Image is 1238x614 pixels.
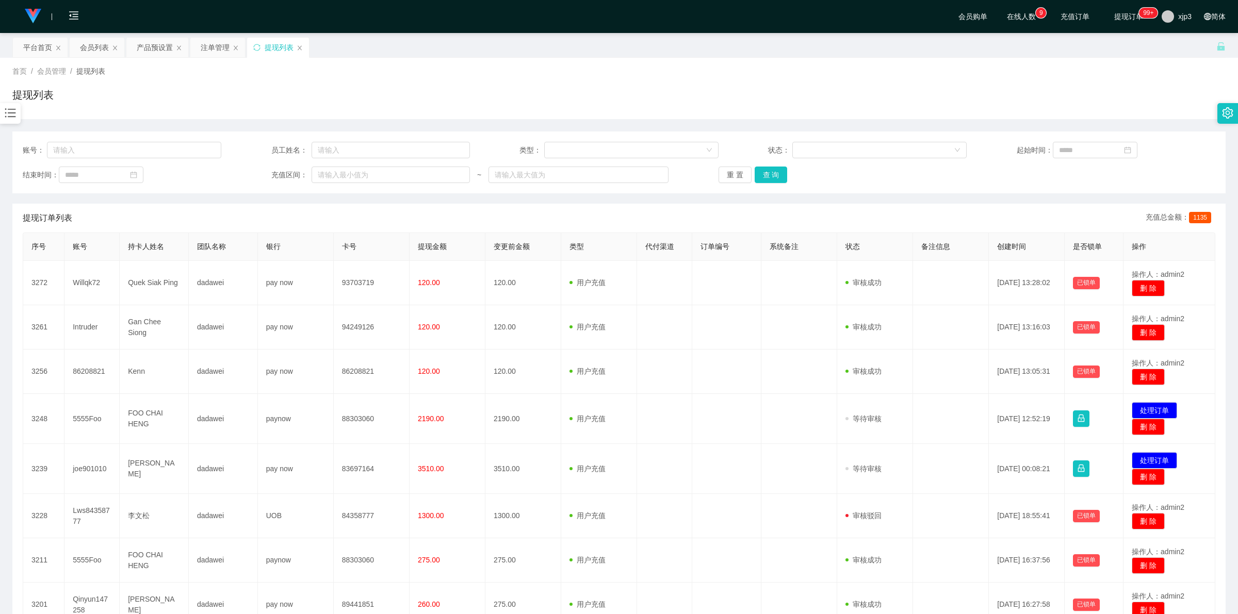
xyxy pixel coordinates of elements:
span: 120.00 [418,367,440,375]
span: / [31,67,33,75]
span: 审核成功 [845,556,882,564]
button: 重 置 [719,167,752,183]
span: 卡号 [342,242,356,251]
td: 120.00 [485,305,561,350]
button: 处理订单 [1132,402,1177,419]
button: 已锁单 [1073,554,1100,567]
span: 审核成功 [845,323,882,331]
td: Intruder [64,305,120,350]
button: 查 询 [755,167,788,183]
td: pay now [258,350,334,394]
span: 1135 [1189,212,1211,223]
td: Quek Siak Ping [120,261,189,305]
span: 120.00 [418,278,440,287]
span: 用户充值 [569,367,606,375]
td: dadawei [189,350,258,394]
td: 3239 [23,444,64,494]
td: pay now [258,261,334,305]
td: dadawei [189,261,258,305]
span: 充值区间： [271,170,312,180]
td: pay now [258,305,334,350]
div: 充值总金额： [1146,212,1215,224]
div: 会员列表 [80,38,109,57]
i: 图标: close [112,45,118,51]
td: 3510.00 [485,444,561,494]
td: [DATE] 13:05:31 [989,350,1065,394]
span: 起始时间： [1017,145,1053,156]
td: [DATE] 13:28:02 [989,261,1065,305]
span: 在线人数 [1002,13,1041,20]
span: 260.00 [418,600,440,608]
span: 员工姓名： [271,145,312,156]
input: 请输入 [312,142,470,158]
button: 删 除 [1132,324,1165,341]
i: 图标: calendar [1124,146,1131,154]
span: 2190.00 [418,414,444,423]
div: 平台首页 [23,38,52,57]
td: 3228 [23,494,64,538]
i: 图标: close [55,45,61,51]
span: / [70,67,72,75]
td: 88303060 [334,538,410,583]
td: 3248 [23,394,64,444]
span: 类型 [569,242,584,251]
td: 3272 [23,261,64,305]
span: 275.00 [418,556,440,564]
i: 图标: bars [4,106,17,120]
button: 图标: lock [1073,460,1089,477]
button: 删 除 [1132,513,1165,529]
td: 120.00 [485,261,561,305]
span: 用户充值 [569,278,606,287]
i: 图标: down [954,147,960,154]
i: 图标: global [1204,13,1211,20]
td: [DATE] 18:55:41 [989,494,1065,538]
span: 操作人：admin2 [1132,547,1184,556]
span: 3510.00 [418,464,444,473]
span: ~ [470,170,488,180]
td: 120.00 [485,350,561,394]
input: 请输入最大值为 [488,167,669,183]
td: [DATE] 00:08:21 [989,444,1065,494]
span: 审核驳回 [845,511,882,520]
div: 提现列表 [265,38,294,57]
i: 图标: close [233,45,239,51]
td: dadawei [189,394,258,444]
button: 删 除 [1132,557,1165,574]
span: 用户充值 [569,464,606,473]
div: 产品预设置 [137,38,173,57]
span: 操作人：admin2 [1132,270,1184,278]
span: 操作人：admin2 [1132,359,1184,367]
td: [DATE] 12:52:19 [989,394,1065,444]
span: 首页 [12,67,27,75]
span: 充值订单 [1055,13,1095,20]
td: [DATE] 13:16:03 [989,305,1065,350]
span: 状态 [845,242,860,251]
span: 120.00 [418,323,440,331]
td: 94249126 [334,305,410,350]
span: 订单编号 [701,242,729,251]
span: 状态： [768,145,792,156]
button: 已锁单 [1073,366,1100,378]
td: 83697164 [334,444,410,494]
span: 1300.00 [418,511,444,520]
input: 请输入 [47,142,221,158]
span: 用户充值 [569,511,606,520]
td: dadawei [189,444,258,494]
span: 用户充值 [569,323,606,331]
span: 提现订单列表 [23,212,72,224]
span: 会员管理 [37,67,66,75]
button: 处理订单 [1132,452,1177,469]
i: 图标: calendar [130,171,137,178]
i: 图标: setting [1222,107,1233,119]
span: 等待审核 [845,464,882,473]
p: 9 [1039,8,1043,18]
button: 删 除 [1132,280,1165,296]
td: 李文松 [120,494,189,538]
span: 提现订单 [1109,13,1148,20]
td: FOO CHAI HENG [120,538,189,583]
span: 提现列表 [76,67,105,75]
span: 操作人：admin2 [1132,314,1184,323]
td: dadawei [189,305,258,350]
td: 5555Foo [64,538,120,583]
span: 用户充值 [569,600,606,608]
